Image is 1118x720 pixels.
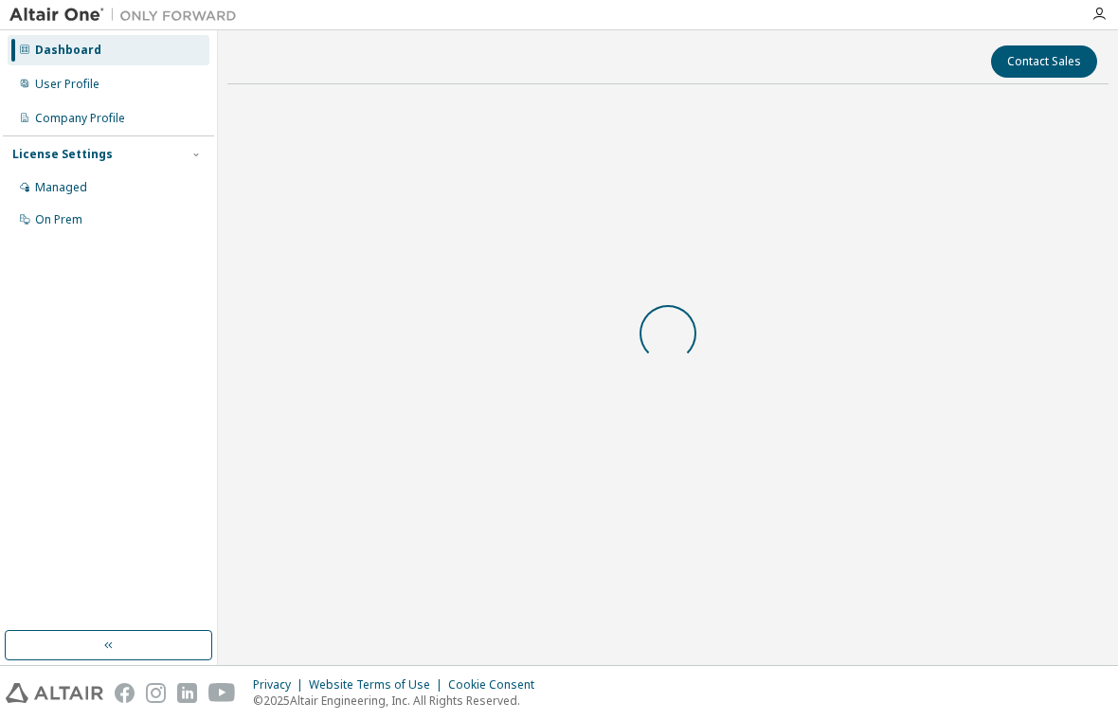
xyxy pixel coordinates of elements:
[448,677,546,693] div: Cookie Consent
[9,6,246,25] img: Altair One
[6,683,103,703] img: altair_logo.svg
[146,683,166,703] img: instagram.svg
[35,77,99,92] div: User Profile
[115,683,135,703] img: facebook.svg
[12,147,113,162] div: License Settings
[253,693,546,709] p: © 2025 Altair Engineering, Inc. All Rights Reserved.
[35,212,82,227] div: On Prem
[309,677,448,693] div: Website Terms of Use
[35,43,101,58] div: Dashboard
[208,683,236,703] img: youtube.svg
[35,180,87,195] div: Managed
[177,683,197,703] img: linkedin.svg
[253,677,309,693] div: Privacy
[991,45,1097,78] button: Contact Sales
[35,111,125,126] div: Company Profile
